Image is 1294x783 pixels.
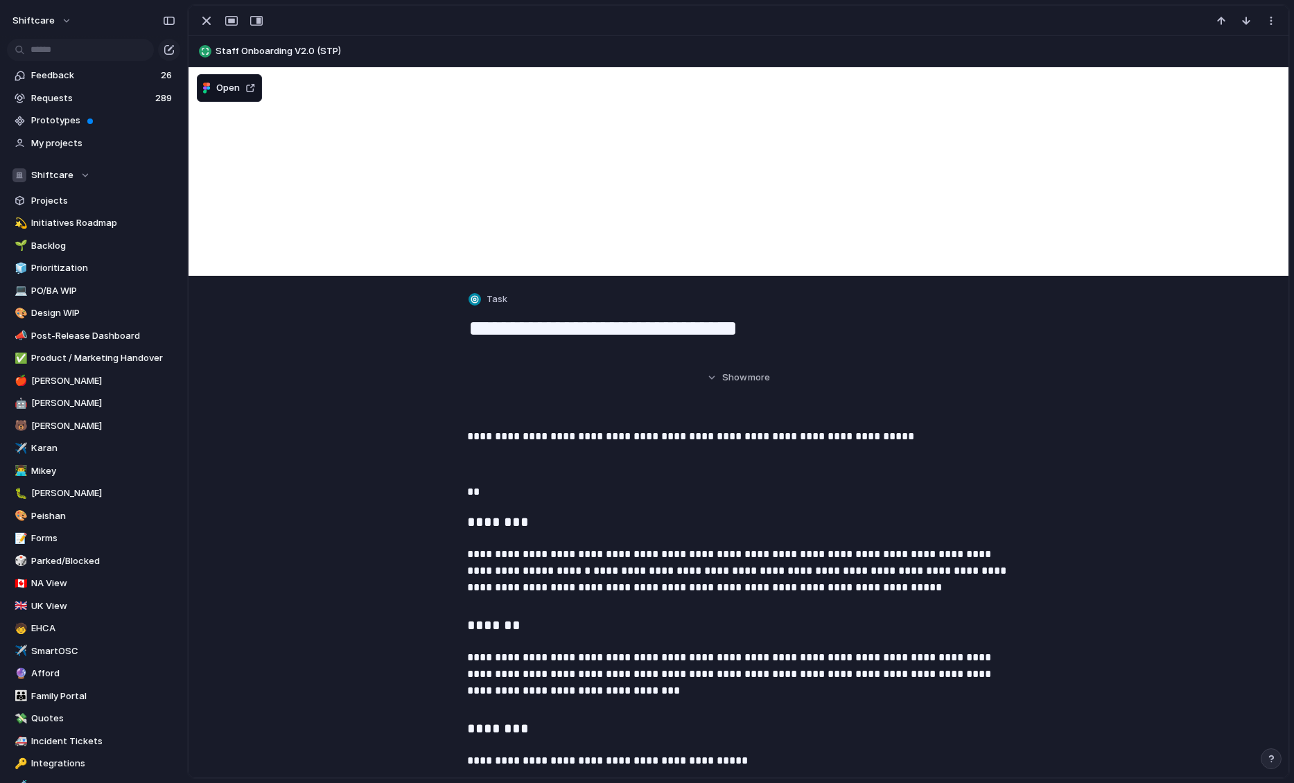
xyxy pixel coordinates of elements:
span: Peishan [31,509,175,523]
span: Backlog [31,239,175,253]
button: 🇨🇦 [12,577,26,590]
button: 📣 [12,329,26,343]
span: Afford [31,667,175,680]
a: 💻PO/BA WIP [7,281,180,301]
button: 🎲 [12,554,26,568]
button: Task [466,290,512,310]
span: Task [487,292,507,306]
a: Feedback26 [7,65,180,86]
span: shiftcare [12,14,55,28]
div: 🌱 [15,238,24,254]
div: 💻 [15,283,24,299]
span: Quotes [31,712,175,725]
button: 📝 [12,531,26,545]
span: [PERSON_NAME] [31,374,175,388]
a: 🌱Backlog [7,236,180,256]
span: Open [216,81,240,95]
a: 📣Post-Release Dashboard [7,326,180,346]
button: 🎨 [12,509,26,523]
div: 🐻 [15,418,24,434]
div: 👨‍💻 [15,463,24,479]
button: 🔑 [12,757,26,771]
div: ✈️SmartOSC [7,641,180,662]
a: 🤖[PERSON_NAME] [7,393,180,414]
button: 🤖 [12,396,26,410]
a: ✅Product / Marketing Handover [7,348,180,369]
span: 289 [155,91,175,105]
a: 👪Family Portal [7,686,180,707]
div: 🎨 [15,306,24,322]
div: ✈️ [15,441,24,457]
div: 🍎[PERSON_NAME] [7,371,180,391]
div: 🔑 [15,756,24,772]
div: ✅ [15,351,24,367]
span: Staff Onboarding V2.0 (STP) [216,44,1282,58]
div: 🇨🇦 [15,576,24,592]
span: Projects [31,194,175,208]
span: Show [722,371,747,385]
span: Family Portal [31,689,175,703]
button: 🔮 [12,667,26,680]
span: Feedback [31,69,157,82]
a: 📝Forms [7,528,180,549]
span: Initiatives Roadmap [31,216,175,230]
div: 👪 [15,688,24,704]
a: 🔑Integrations [7,753,180,774]
a: Prototypes [7,110,180,131]
a: 🎲Parked/Blocked [7,551,180,572]
a: 🚑Incident Tickets [7,731,180,752]
a: 💸Quotes [7,708,180,729]
span: Karan [31,441,175,455]
div: 🐻[PERSON_NAME] [7,416,180,437]
button: 🎨 [12,306,26,320]
span: Parked/Blocked [31,554,175,568]
span: Forms [31,531,175,545]
a: Requests289 [7,88,180,109]
span: Prioritization [31,261,175,275]
span: [PERSON_NAME] [31,486,175,500]
span: PO/BA WIP [31,284,175,298]
button: 🌱 [12,239,26,253]
a: 💫Initiatives Roadmap [7,213,180,234]
a: 🎨Design WIP [7,303,180,324]
a: 🧒EHCA [7,618,180,639]
span: Post-Release Dashboard [31,329,175,343]
a: ✈️Karan [7,438,180,459]
span: 26 [161,69,175,82]
button: 💻 [12,284,26,298]
span: My projects [31,137,175,150]
button: 🧒 [12,622,26,635]
span: Prototypes [31,114,175,127]
div: 🚑 [15,733,24,749]
button: ✈️ [12,644,26,658]
button: Showmore [467,365,1011,390]
div: 🎨 [15,508,24,524]
a: 🇨🇦NA View [7,573,180,594]
button: 💸 [12,712,26,725]
div: 🔮 [15,666,24,682]
button: Open [197,74,262,102]
a: Projects [7,191,180,211]
span: Design WIP [31,306,175,320]
div: 🎲 [15,553,24,569]
span: Shiftcare [31,168,73,182]
button: 🧊 [12,261,26,275]
button: 💫 [12,216,26,230]
a: 🐛[PERSON_NAME] [7,483,180,504]
div: 🐛 [15,486,24,502]
div: 🔮Afford [7,663,180,684]
button: ✅ [12,351,26,365]
button: 🐛 [12,486,26,500]
button: ✈️ [12,441,26,455]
